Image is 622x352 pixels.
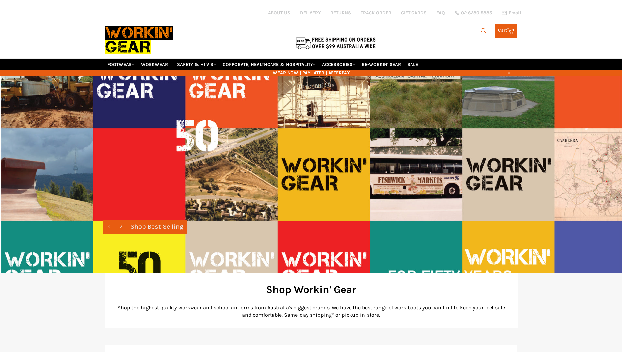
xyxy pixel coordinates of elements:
[105,21,173,58] img: Workin Gear leaders in Workwear, Safety Boots, PPE, Uniforms. Australia's No.1 in Workwear
[300,10,321,16] a: DELIVERY
[114,283,508,297] h2: Shop Workin' Gear
[455,11,492,15] a: 02 6280 5885
[331,10,351,16] a: RETURNS
[359,59,404,70] a: RE-WORKIN' GEAR
[502,10,521,16] a: Email
[461,11,492,15] span: 02 6280 5885
[220,59,318,70] a: CORPORATE, HEALTHCARE & HOSPITALITY
[114,304,508,319] p: Shop the highest quality workwear and school uniforms from Australia's biggest brands. We have th...
[495,24,517,38] a: Cart
[105,59,137,70] a: FOOTWEAR
[138,59,173,70] a: WORKWEAR
[401,10,427,16] a: GIFT CARDS
[319,59,358,70] a: ACCESSORIES
[105,70,518,76] span: WEAR NOW | PAY LATER | AFTERPAY
[295,36,377,50] img: Flat $9.95 shipping Australia wide
[405,59,421,70] a: SALE
[174,59,219,70] a: SAFETY & HI VIS
[268,10,290,16] a: ABOUT US
[509,11,521,15] span: Email
[361,10,391,16] a: TRACK ORDER
[436,10,445,16] a: FAQ
[127,220,187,234] a: Shop Best Selling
